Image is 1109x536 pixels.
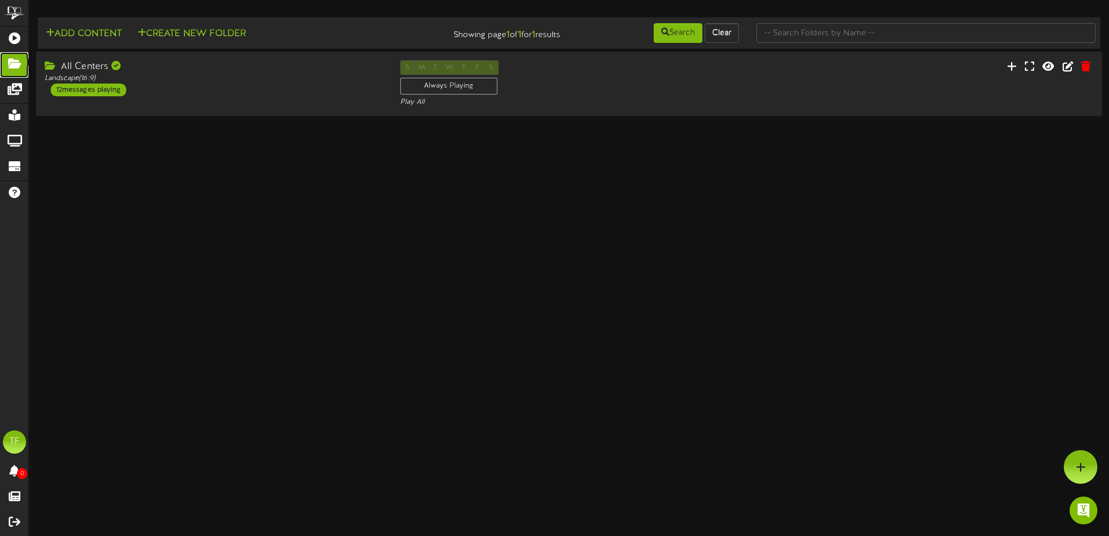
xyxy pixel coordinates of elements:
[3,430,26,454] div: TF
[50,84,126,96] div: 12 messages playing
[42,27,125,41] button: Add Content
[705,23,739,43] button: Clear
[400,78,498,95] div: Always Playing
[134,27,249,41] button: Create New Folder
[506,30,510,40] strong: 1
[45,74,382,84] div: Landscape ( 16:9 )
[1070,497,1097,524] div: Open Intercom Messenger
[654,23,702,43] button: Search
[532,30,535,40] strong: 1
[518,30,521,40] strong: 1
[390,22,569,42] div: Showing page of for results
[45,60,382,74] div: All Centers
[756,23,1096,43] input: -- Search Folders by Name --
[17,468,27,479] span: 0
[400,97,738,107] div: Play All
